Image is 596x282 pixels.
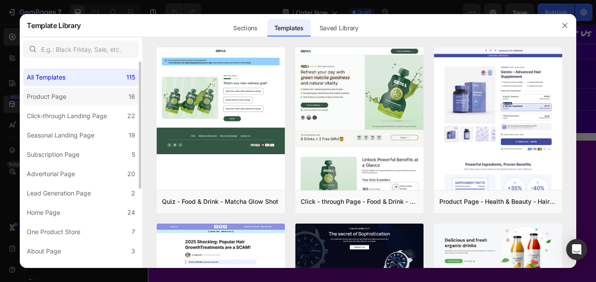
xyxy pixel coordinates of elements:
[133,265,135,276] div: 1
[301,196,418,207] div: Click - through Page - Food & Drink - Matcha Glow Shot
[439,196,557,207] div: Product Page - Health & Beauty - Hair Supplement
[27,111,107,121] div: Click-through Landing Page
[127,169,135,179] div: 20
[27,91,66,102] div: Product Page
[131,246,135,257] div: 3
[327,2,380,17] span: Order Now
[27,246,61,257] div: About Page
[47,84,93,91] div: Drop element here
[126,72,135,83] div: 115
[162,196,278,207] div: Quiz - Food & Drink - Matcha Glow Shot
[27,130,94,141] div: Seasonal Landing Page
[127,111,135,121] div: 22
[444,84,491,91] div: Drop element here
[27,72,65,83] div: All Templates
[127,207,135,218] div: 24
[27,265,59,276] div: FAQs Page
[132,227,135,237] div: 7
[129,91,135,102] div: 16
[225,47,302,67] button: <p><span style="color:#2A0156;font-size:12px;"><strong>Sign In / Join Rewards</strong></span></p>
[132,149,135,160] div: 5
[191,2,236,17] span: About Us
[226,19,264,37] div: Sections
[185,78,220,91] span: Delivery
[566,239,587,260] div: Open Intercom Messenger
[157,47,285,154] img: quiz-1.png
[27,14,81,37] h2: Template Library
[131,188,135,199] div: 2
[318,78,352,91] span: Pick Up
[297,75,363,95] button: <p><span style="font-size:21px;">Pick Up</span></p>
[164,75,231,95] button: <p><span style="font-size:21px;">Delivery</span></p>
[27,169,75,179] div: Advertorial Page
[235,54,291,60] strong: Sign In / Join Rewards
[467,2,520,17] span: Contact Us
[312,19,366,37] div: Saved Library
[27,149,79,160] div: Subscription Page
[23,40,139,58] input: E.g.: Black Friday, Sale, etc.
[404,2,443,17] span: Delivery
[27,227,80,237] div: One Product Store
[27,188,91,199] div: Lead Generation Page
[27,207,60,218] div: Home Page
[129,130,135,141] div: 19
[262,2,304,17] span: Catering
[267,19,311,37] div: Templates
